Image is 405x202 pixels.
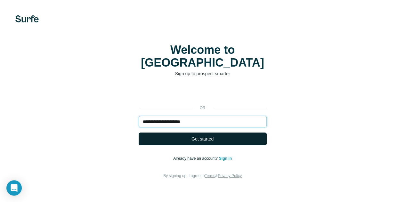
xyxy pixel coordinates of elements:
span: Already have an account? [173,156,219,161]
a: Sign in [219,156,232,161]
button: Get started [139,133,267,145]
a: Privacy Policy [218,174,242,178]
h1: Welcome to [GEOGRAPHIC_DATA] [139,44,267,69]
div: Open Intercom Messenger [6,180,22,196]
p: or [192,105,213,111]
span: Get started [191,136,214,142]
img: Surfe's logo [15,15,39,22]
p: Sign up to prospect smarter [139,70,267,77]
a: Terms [205,174,215,178]
iframe: Botón de Acceder con Google [135,86,270,101]
span: By signing up, I agree to & [163,174,242,178]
